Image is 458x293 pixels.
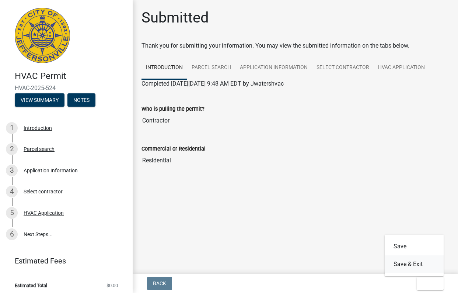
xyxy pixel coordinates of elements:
[6,254,121,268] a: Estimated Fees
[67,97,95,103] wm-modal-confirm: Notes
[374,56,429,80] a: HVAC Application
[106,283,118,288] span: $0.00
[187,56,235,80] a: Parcel search
[141,107,204,112] label: Who is pulling the permit?
[24,168,78,173] div: Application Information
[6,186,18,197] div: 4
[385,238,444,255] button: Save
[153,280,166,286] span: Back
[15,71,127,82] h4: HVAC Permit
[312,56,374,80] a: Select contractor
[24,146,55,152] div: Parcel search
[15,8,70,63] img: City of Jeffersonville, Indiana
[24,189,63,194] div: Select contractor
[6,207,18,219] div: 5
[385,235,444,276] div: Exit
[24,125,52,131] div: Introduction
[141,146,206,152] label: Commercial or Residential
[141,80,284,87] span: Completed [DATE][DATE] 9:48 AM EDT by Jwatershvac
[6,122,18,134] div: 1
[15,97,64,103] wm-modal-confirm: Summary
[6,228,18,240] div: 6
[67,93,95,107] button: Notes
[15,85,118,92] span: HVAC-2025-524
[417,277,444,290] button: Exit
[147,277,172,290] button: Back
[6,143,18,155] div: 2
[141,9,209,27] h1: Submitted
[15,93,64,107] button: View Summary
[24,210,64,216] div: HVAC Application
[6,165,18,176] div: 3
[235,56,312,80] a: Application Information
[141,56,187,80] a: Introduction
[423,280,433,286] span: Exit
[15,283,47,288] span: Estimated Total
[141,41,449,50] div: Thank you for submitting your information. You may view the submitted information on the tabs below.
[385,255,444,273] button: Save & Exit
